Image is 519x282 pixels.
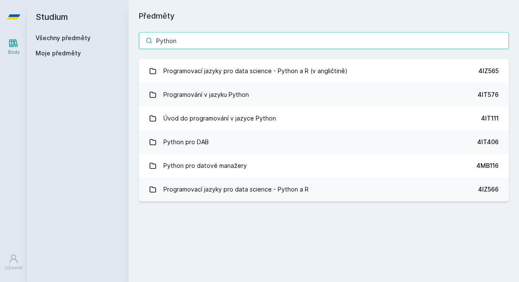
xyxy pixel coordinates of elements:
h1: Předměty [139,10,509,22]
div: 4IT111 [481,114,499,123]
div: Python pro DAB [163,134,209,151]
input: Název nebo ident předmětu… [139,32,509,49]
a: Programovací jazyky pro data science - Python a R (v angličtině) 4IZ565 [139,59,509,83]
div: 4MB116 [476,162,499,170]
a: Úvod do programování v jazyce Python 4IT111 [139,107,509,130]
div: Programování v jazyku Python [163,86,249,103]
div: Study [8,49,20,55]
div: Programovací jazyky pro data science - Python a R (v angličtině) [163,63,348,79]
a: Study [2,34,25,60]
span: Moje předměty [36,49,81,57]
div: 4IT406 [477,138,499,146]
a: Python pro datové manažery 4MB116 [139,154,509,178]
div: Python pro datové manažery [163,157,247,174]
a: Programovací jazyky pro data science - Python a R 4IZ566 [139,178,509,201]
div: Programovací jazyky pro data science - Python a R [163,181,309,198]
div: Úvod do programování v jazyce Python [163,110,276,127]
div: 4IT576 [478,90,499,99]
a: Uživatel [2,249,25,275]
a: Programování v jazyku Python 4IT576 [139,83,509,107]
div: 4IZ565 [478,67,499,75]
div: Uživatel [5,265,22,271]
div: 4IZ566 [478,185,499,194]
a: Python pro DAB 4IT406 [139,130,509,154]
a: Všechny předměty [36,34,91,41]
